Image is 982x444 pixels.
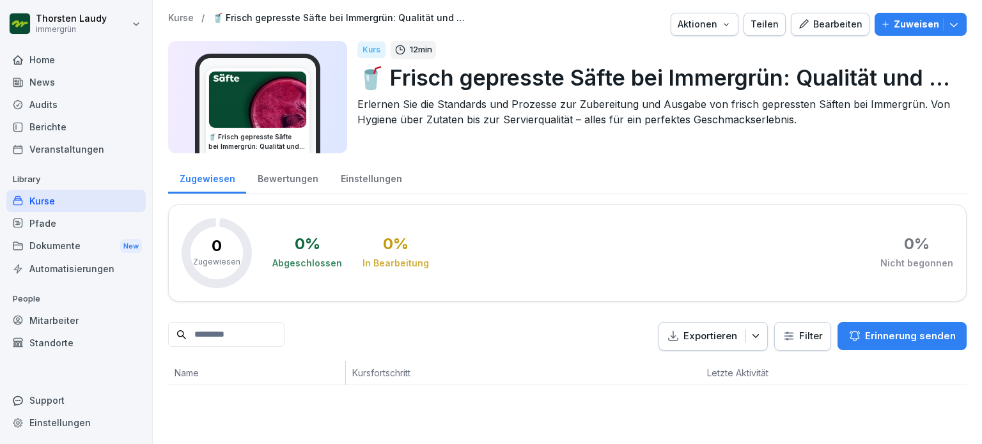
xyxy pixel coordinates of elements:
div: Support [6,389,146,411]
button: Aktionen [671,13,738,36]
p: Library [6,169,146,190]
a: Pfade [6,212,146,234]
div: Bearbeiten [798,17,862,31]
p: Kursfortschritt [352,366,561,379]
p: / [201,13,205,24]
a: Berichte [6,116,146,138]
a: News [6,71,146,93]
div: Teilen [751,17,779,31]
p: Erinnerung senden [865,329,956,343]
a: Kurse [6,190,146,212]
div: Kurs [357,42,386,58]
div: Aktionen [678,17,731,31]
img: enmhwa8iv0odf8a38bl2qb71.png [209,72,306,128]
a: Bewertungen [246,161,329,194]
button: Bearbeiten [791,13,869,36]
a: DokumenteNew [6,234,146,258]
a: Audits [6,93,146,116]
a: Standorte [6,332,146,354]
div: In Bearbeitung [362,257,429,270]
p: Erlernen Sie die Standards und Prozesse zur Zubereitung und Ausgabe von frisch gepressten Säften ... [357,96,956,127]
p: Name [175,366,339,379]
p: 12 min [410,43,432,56]
button: Teilen [744,13,786,36]
p: 0 [212,238,222,254]
div: 0 % [295,236,320,252]
div: Nicht begonnen [880,257,953,270]
p: Zugewiesen [193,256,240,268]
button: Exportieren [659,322,768,351]
p: immergrün [36,25,107,34]
button: Zuweisen [875,13,967,36]
p: Zuweisen [894,17,939,31]
p: Thorsten Laudy [36,13,107,24]
div: 0 % [383,236,409,252]
h3: 🥤 Frisch gepresste Säfte bei Immergrün: Qualität und Prozesse [208,132,307,151]
a: Zugewiesen [168,161,246,194]
a: Kurse [168,13,194,24]
button: Filter [775,323,830,350]
a: Einstellungen [6,411,146,434]
p: Letzte Aktivität [707,366,805,379]
p: People [6,289,146,309]
button: Erinnerung senden [838,322,967,350]
p: 🥤 Frisch gepresste Säfte bei Immergrün: Qualität und Prozesse [357,61,956,94]
div: Dokumente [6,234,146,258]
a: Mitarbeiter [6,309,146,332]
div: New [120,239,142,254]
div: 0 % [904,236,930,252]
div: Abgeschlossen [272,257,342,270]
div: Filter [783,330,823,342]
a: 🥤 Frisch gepresste Säfte bei Immergrün: Qualität und Prozesse [212,13,468,24]
a: Home [6,49,146,71]
p: Exportieren [683,329,737,344]
a: Einstellungen [329,161,413,194]
a: Veranstaltungen [6,138,146,160]
a: Automatisierungen [6,257,146,280]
